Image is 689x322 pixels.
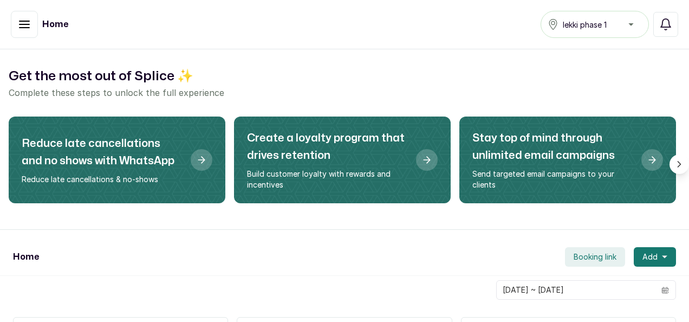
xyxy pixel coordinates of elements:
[247,169,407,190] p: Build customer loyalty with rewards and incentives
[563,19,607,30] span: lekki phase 1
[541,11,649,38] button: lekki phase 1
[13,250,39,263] h1: Home
[565,247,625,267] button: Booking link
[497,281,655,299] input: Select date
[459,117,676,203] div: Stay top of mind through unlimited email campaigns
[661,286,669,294] svg: calendar
[9,86,680,99] p: Complete these steps to unlock the full experience
[234,117,451,203] div: Create a loyalty program that drives retention
[247,130,407,164] h2: Create a loyalty program that drives retention
[42,18,68,31] h1: Home
[669,154,689,174] button: Scroll right
[9,67,680,86] h2: Get the most out of Splice ✨
[472,130,633,164] h2: Stay top of mind through unlimited email campaigns
[9,117,225,203] div: Reduce late cancellations and no shows with WhatsApp
[642,252,658,262] span: Add
[574,252,616,262] span: Booking link
[22,174,182,185] p: Reduce late cancellations & no-shows
[634,247,676,267] button: Add
[472,169,633,190] p: Send targeted email campaigns to your clients
[22,135,182,170] h2: Reduce late cancellations and no shows with WhatsApp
